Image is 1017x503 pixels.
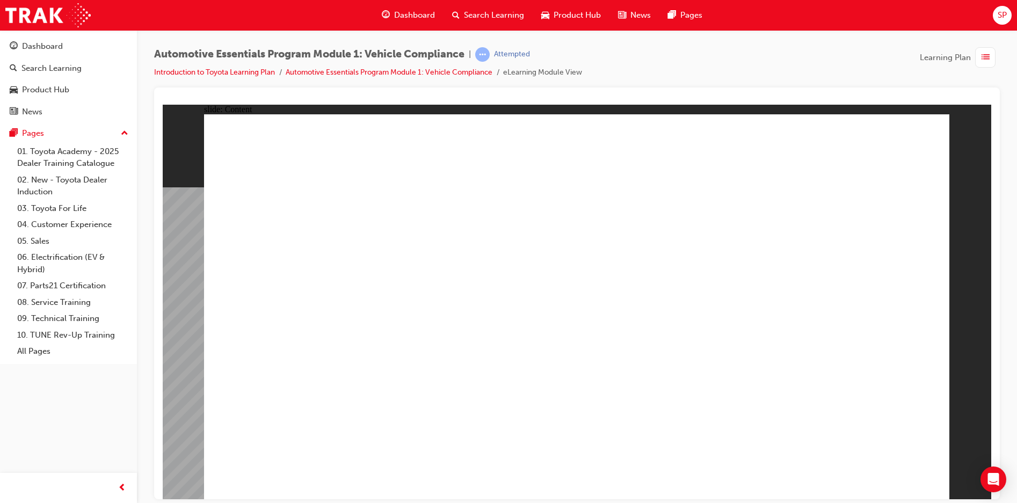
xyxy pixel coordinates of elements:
[373,4,444,26] a: guage-iconDashboard
[21,62,82,75] div: Search Learning
[13,327,133,344] a: 10. TUNE Rev-Up Training
[10,85,18,95] span: car-icon
[13,294,133,311] a: 08. Service Training
[13,216,133,233] a: 04. Customer Experience
[503,67,582,79] li: eLearning Module View
[4,123,133,143] button: Pages
[464,9,524,21] span: Search Learning
[118,482,126,495] span: prev-icon
[22,40,63,53] div: Dashboard
[554,9,601,21] span: Product Hub
[286,68,492,77] a: Automotive Essentials Program Module 1: Vehicle Compliance
[4,59,133,78] a: Search Learning
[4,80,133,100] a: Product Hub
[469,48,471,61] span: |
[154,48,464,61] span: Automotive Essentials Program Module 1: Vehicle Compliance
[494,49,530,60] div: Attempted
[382,9,390,22] span: guage-icon
[993,6,1012,25] button: SP
[13,233,133,250] a: 05. Sales
[980,466,1006,492] div: Open Intercom Messenger
[920,47,1000,68] button: Learning Plan
[13,278,133,294] a: 07. Parts21 Certification
[998,9,1007,21] span: SP
[22,127,44,140] div: Pages
[444,4,533,26] a: search-iconSearch Learning
[22,84,69,96] div: Product Hub
[10,107,18,117] span: news-icon
[475,47,490,62] span: learningRecordVerb_ATTEMPT-icon
[630,9,651,21] span: News
[618,9,626,22] span: news-icon
[13,343,133,360] a: All Pages
[4,102,133,122] a: News
[10,129,18,138] span: pages-icon
[533,4,609,26] a: car-iconProduct Hub
[10,64,17,74] span: search-icon
[659,4,711,26] a: pages-iconPages
[13,143,133,172] a: 01. Toyota Academy - 2025 Dealer Training Catalogue
[154,68,275,77] a: Introduction to Toyota Learning Plan
[668,9,676,22] span: pages-icon
[452,9,460,22] span: search-icon
[5,3,91,27] img: Trak
[680,9,702,21] span: Pages
[920,52,971,64] span: Learning Plan
[13,172,133,200] a: 02. New - Toyota Dealer Induction
[982,51,990,64] span: list-icon
[541,9,549,22] span: car-icon
[394,9,435,21] span: Dashboard
[609,4,659,26] a: news-iconNews
[13,200,133,217] a: 03. Toyota For Life
[22,106,42,118] div: News
[13,249,133,278] a: 06. Electrification (EV & Hybrid)
[13,310,133,327] a: 09. Technical Training
[10,42,18,52] span: guage-icon
[121,127,128,141] span: up-icon
[4,34,133,123] button: DashboardSearch LearningProduct HubNews
[4,37,133,56] a: Dashboard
